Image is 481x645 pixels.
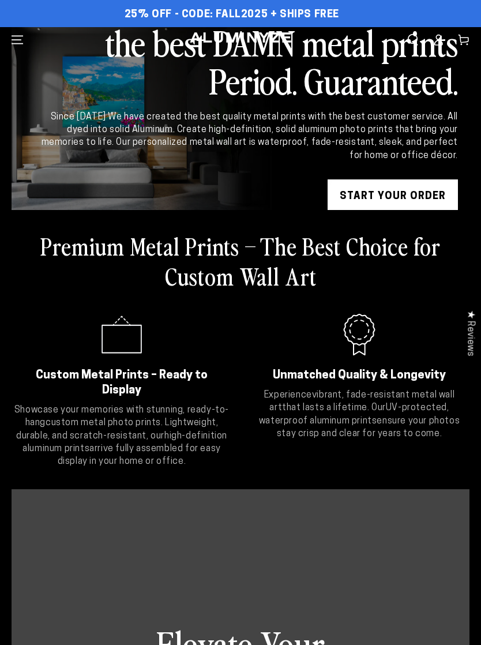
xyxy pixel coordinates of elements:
strong: UV-protected, waterproof aluminum prints [259,403,449,425]
strong: custom metal photo prints [46,418,161,427]
p: Experience that lasts a lifetime. Our ensure your photos stay crisp and clear for years to come. [249,389,469,441]
span: 25% OFF - Code: FALL2025 + Ships Free [125,9,339,21]
div: Since [DATE] We have created the best quality metal prints with the best customer service. All dy... [39,111,458,163]
p: Showcase your memories with stunning, ready-to-hang . Lightweight, durable, and scratch-resistant... [12,404,232,468]
img: Aluminyze [189,31,292,48]
h2: Premium Metal Prints – The Best Choice for Custom Wall Art [12,231,469,291]
a: START YOUR Order [328,179,458,214]
div: Click to open Judge.me floating reviews tab [459,301,481,365]
h2: Unmatched Quality & Longevity [264,368,455,383]
summary: Menu [5,27,30,52]
h2: the best DAMN metal prints Period. Guaranteed. [39,23,458,99]
h2: Custom Metal Prints – Ready to Display [26,368,217,398]
summary: Search our site [400,27,426,52]
strong: vibrant, fade-resistant metal wall art [269,391,454,412]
